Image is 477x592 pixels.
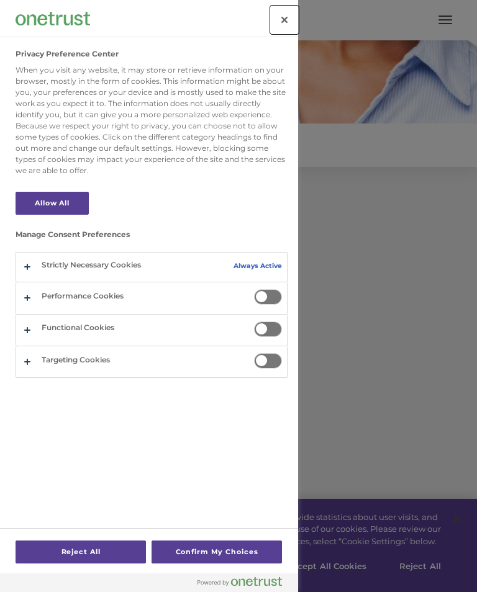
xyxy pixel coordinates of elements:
img: Powered by OneTrust Opens in a new Tab [198,576,282,586]
button: Confirm My Choices [152,540,282,563]
a: Powered by OneTrust Opens in a new Tab [198,576,292,592]
button: Allow All [16,192,89,215]
button: Close [271,6,298,34]
h2: Privacy Preference Center [16,50,119,58]
div: When you visit any website, it may store or retrieve information on your browser, mostly in the f... [16,65,288,176]
button: Reject All [16,540,146,563]
div: Company Logo [16,6,90,31]
h3: Manage Consent Preferences [16,230,288,245]
img: Company Logo [16,12,90,25]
